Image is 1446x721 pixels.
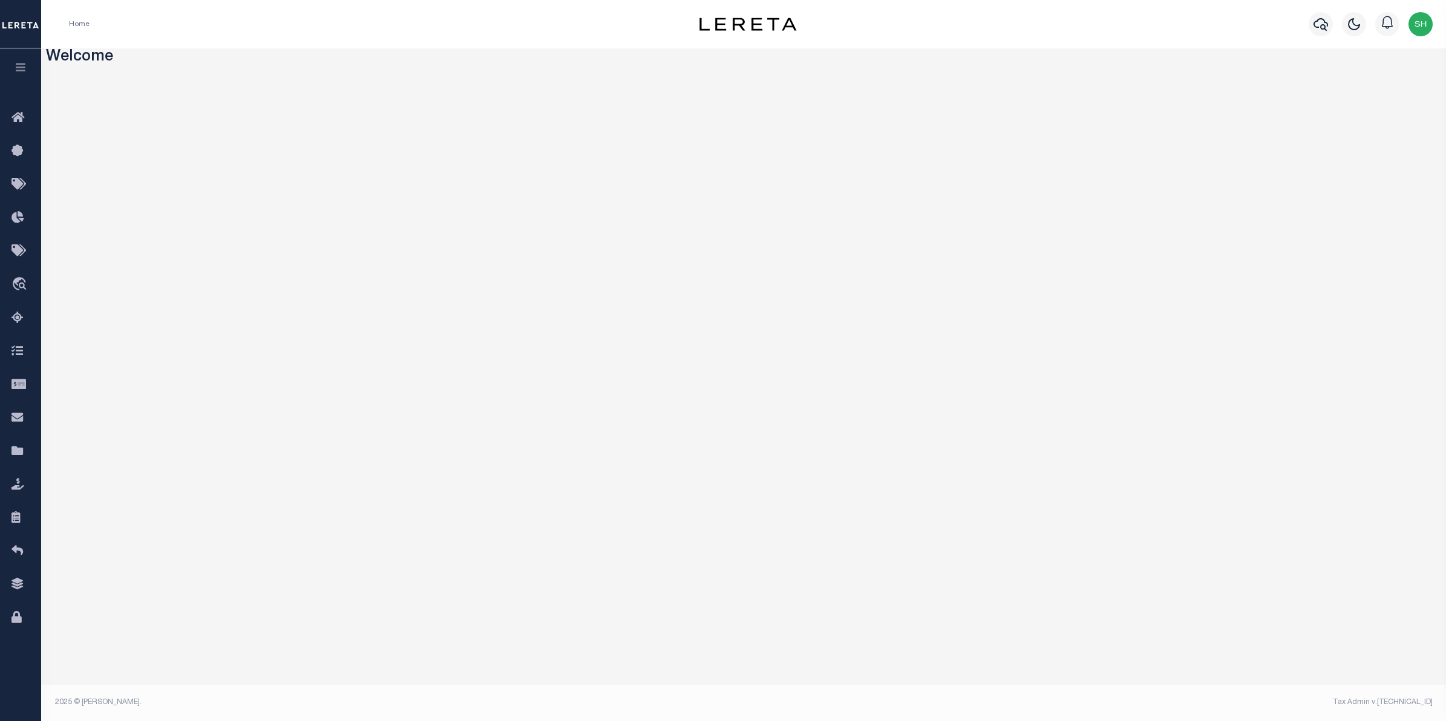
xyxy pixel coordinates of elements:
[753,697,1433,708] div: Tax Admin v.[TECHNICAL_ID]
[1408,12,1433,36] img: svg+xml;base64,PHN2ZyB4bWxucz0iaHR0cDovL3d3dy53My5vcmcvMjAwMC9zdmciIHBvaW50ZXItZXZlbnRzPSJub25lIi...
[69,19,90,30] li: Home
[46,48,1442,67] h3: Welcome
[46,697,744,708] div: 2025 © [PERSON_NAME].
[11,277,31,293] i: travel_explore
[699,18,796,31] img: logo-dark.svg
